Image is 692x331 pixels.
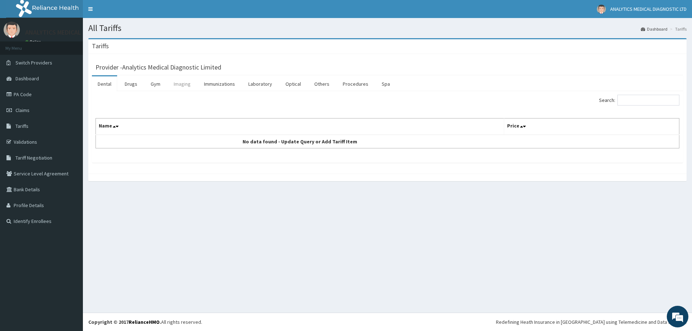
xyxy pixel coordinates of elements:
a: Others [309,76,335,91]
th: Name [96,118,504,135]
span: Switch Providers [15,59,52,66]
p: ANALYTICS MEDICAL DIAGNOSTIC LTD [25,29,129,36]
a: Imaging [168,76,196,91]
label: Search: [599,95,679,106]
img: User Image [597,5,606,14]
span: Dashboard [15,75,39,82]
footer: All rights reserved. [83,313,692,331]
a: Dashboard [641,26,667,32]
h3: Tariffs [92,43,109,49]
img: User Image [4,22,20,38]
th: Price [504,118,679,135]
span: Claims [15,107,30,113]
h3: Provider - Analytics Medical Diagnostic Limited [96,64,221,71]
h1: All Tariffs [88,23,687,33]
a: Spa [376,76,396,91]
a: RelianceHMO [129,319,160,325]
a: Online [25,39,43,44]
a: Gym [145,76,166,91]
a: Procedures [337,76,374,91]
li: Tariffs [668,26,687,32]
a: Optical [280,76,307,91]
a: Dental [92,76,117,91]
span: Tariff Negotiation [15,155,52,161]
a: Drugs [119,76,143,91]
strong: Copyright © 2017 . [88,319,161,325]
a: Immunizations [198,76,241,91]
a: Laboratory [243,76,278,91]
span: ANALYTICS MEDICAL DIAGNOSTIC LTD [610,6,687,12]
span: Tariffs [15,123,28,129]
div: Redefining Heath Insurance in [GEOGRAPHIC_DATA] using Telemedicine and Data Science! [496,318,687,326]
input: Search: [617,95,679,106]
td: No data found - Update Query or Add Tariff Item [96,135,504,148]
